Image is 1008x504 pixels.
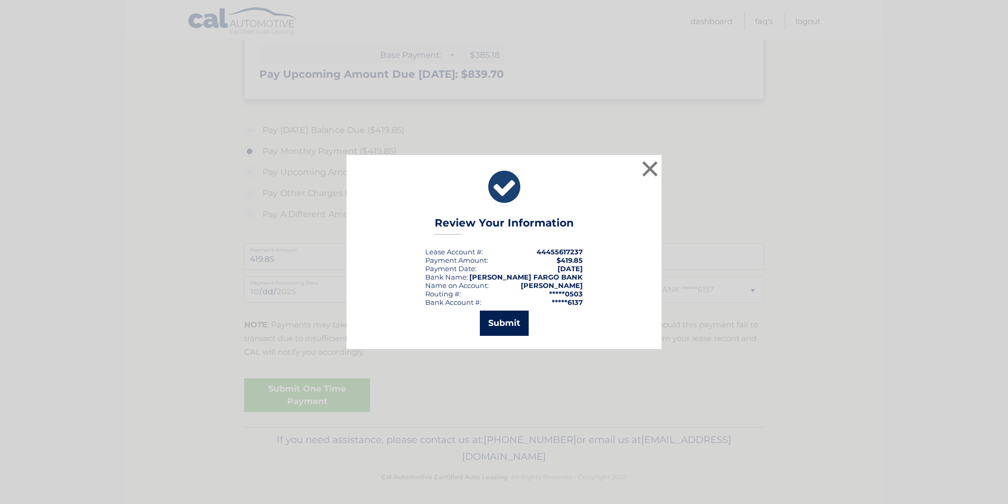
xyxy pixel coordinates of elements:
span: [DATE] [558,264,583,273]
div: Name on Account: [425,281,489,290]
div: : [425,264,477,273]
div: Bank Account #: [425,298,481,306]
h3: Review Your Information [435,217,574,235]
div: Bank Name: [425,273,468,281]
button: Submit [480,311,529,336]
button: × [639,158,660,179]
div: Routing #: [425,290,461,298]
span: $419.85 [556,256,583,264]
span: Payment Date [425,264,475,273]
div: Lease Account #: [425,248,483,256]
strong: [PERSON_NAME] [521,281,583,290]
strong: 44455617237 [537,248,583,256]
div: Payment Amount: [425,256,488,264]
strong: [PERSON_NAME] FARGO BANK [469,273,583,281]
